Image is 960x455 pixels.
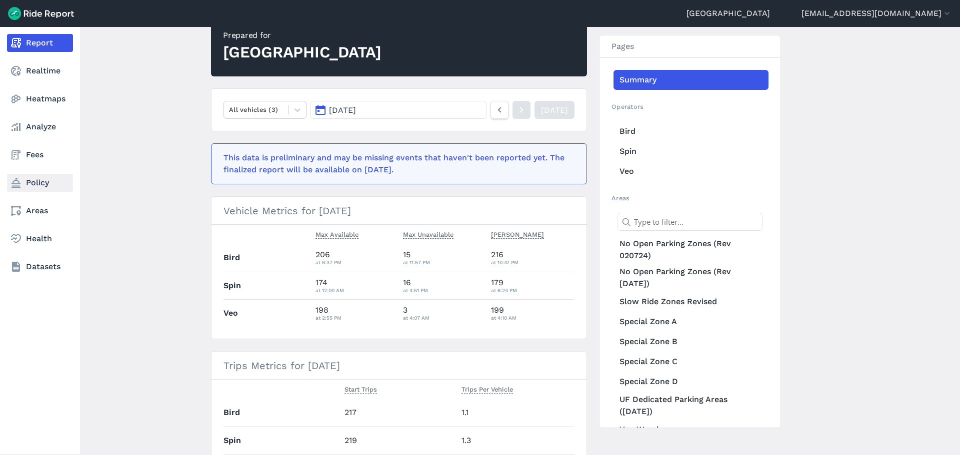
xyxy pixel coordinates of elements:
[7,62,73,80] a: Realtime
[403,229,453,239] span: Max Unavailable
[403,229,453,241] button: Max Unavailable
[403,249,483,267] div: 15
[7,230,73,248] a: Health
[403,304,483,322] div: 3
[617,213,762,231] input: Type to filter...
[491,286,575,295] div: at 6:24 PM
[613,292,768,312] a: Slow Ride Zones Revised
[491,229,544,239] span: [PERSON_NAME]
[7,34,73,52] a: Report
[315,304,395,322] div: 198
[801,7,952,19] button: [EMAIL_ADDRESS][DOMAIN_NAME]
[403,313,483,322] div: at 4:07 AM
[461,384,513,394] span: Trips Per Vehicle
[403,258,483,267] div: at 11:57 PM
[315,277,395,295] div: 174
[340,427,457,454] td: 219
[599,35,780,58] h3: Pages
[613,70,768,90] a: Summary
[491,258,575,267] div: at 10:47 PM
[611,193,768,203] h2: Areas
[223,152,568,176] div: This data is preliminary and may be missing events that haven't been reported yet. The finalized ...
[613,352,768,372] a: Special Zone C
[491,229,544,241] button: [PERSON_NAME]
[613,121,768,141] a: Bird
[613,312,768,332] a: Special Zone A
[223,399,340,427] th: Bird
[686,7,770,19] a: [GEOGRAPHIC_DATA]
[611,102,768,111] h2: Operators
[7,202,73,220] a: Areas
[8,7,74,20] img: Ride Report
[223,244,311,272] th: Bird
[613,420,768,440] a: Veo Warehouse
[211,197,586,225] h3: Vehicle Metrics for [DATE]
[223,272,311,299] th: Spin
[7,146,73,164] a: Fees
[315,313,395,322] div: at 2:55 PM
[315,258,395,267] div: at 6:37 PM
[491,249,575,267] div: 216
[613,264,768,292] a: No Open Parking Zones (Rev [DATE])
[534,101,574,119] a: [DATE]
[315,229,358,239] span: Max Available
[613,372,768,392] a: Special Zone D
[344,384,377,396] button: Start Trips
[457,427,574,454] td: 1.3
[403,277,483,295] div: 16
[340,399,457,427] td: 217
[613,392,768,420] a: UF Dedicated Parking Areas ([DATE])
[403,286,483,295] div: at 4:51 PM
[223,427,340,454] th: Spin
[7,258,73,276] a: Datasets
[223,299,311,327] th: Veo
[223,29,381,41] div: Prepared for
[344,384,377,394] span: Start Trips
[461,384,513,396] button: Trips Per Vehicle
[329,105,356,115] span: [DATE]
[491,313,575,322] div: at 4:10 AM
[315,229,358,241] button: Max Available
[613,141,768,161] a: Spin
[7,118,73,136] a: Analyze
[613,236,768,264] a: No Open Parking Zones (Rev 020724)
[223,41,381,63] div: [GEOGRAPHIC_DATA]
[315,249,395,267] div: 206
[211,352,586,380] h3: Trips Metrics for [DATE]
[613,332,768,352] a: Special Zone B
[613,161,768,181] a: Veo
[457,399,574,427] td: 1.1
[491,304,575,322] div: 199
[7,90,73,108] a: Heatmaps
[310,101,486,119] button: [DATE]
[491,277,575,295] div: 179
[315,286,395,295] div: at 12:00 AM
[7,174,73,192] a: Policy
